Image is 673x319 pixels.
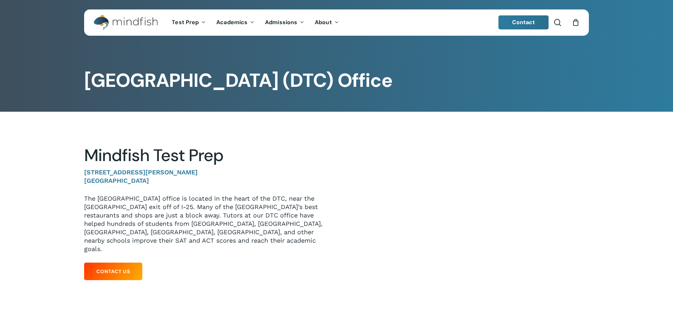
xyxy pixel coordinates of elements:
a: Test Prep [166,20,211,26]
span: Academics [216,19,247,26]
a: Academics [211,20,260,26]
a: Admissions [260,20,310,26]
strong: [STREET_ADDRESS][PERSON_NAME] [84,168,198,176]
a: Contact [498,15,549,29]
h1: [GEOGRAPHIC_DATA] (DTC) Office [84,69,589,92]
p: The [GEOGRAPHIC_DATA] office is located in the heart of the DTC, near the [GEOGRAPHIC_DATA] exit ... [84,194,326,253]
header: Main Menu [84,9,589,36]
strong: [GEOGRAPHIC_DATA] [84,177,149,184]
h2: Mindfish Test Prep [84,145,326,166]
span: Contact [512,19,535,26]
a: Contact Us [84,263,142,280]
span: Admissions [265,19,297,26]
a: Cart [572,19,579,26]
a: About [310,20,344,26]
span: About [315,19,332,26]
span: Test Prep [172,19,199,26]
span: Contact Us [96,268,130,275]
nav: Main Menu [166,9,344,36]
